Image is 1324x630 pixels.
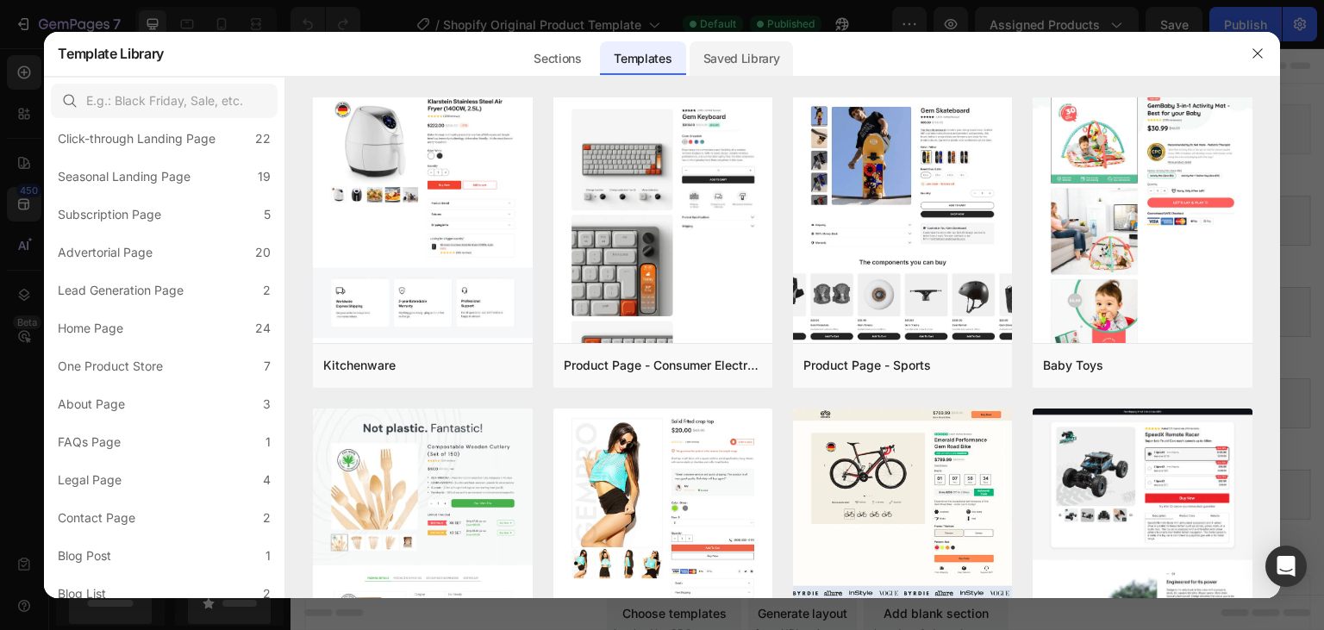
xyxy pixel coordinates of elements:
span: Shopify section: ds-comparison-table [432,436,630,457]
div: Templates [600,41,685,76]
div: Product Page - Consumer Electronics - Keyboard [564,355,762,376]
div: FAQs Page [58,432,121,452]
span: Shopify section: main-product [452,162,610,183]
div: 5 [264,204,271,225]
span: Shopify section: collapsible-content [437,253,626,274]
div: Seasonal Landing Page [58,166,190,187]
div: Home Page [58,318,123,339]
span: Shopify section: related-products [443,71,619,91]
span: Shopify section: rich-text [465,345,597,365]
div: 3 [263,394,271,415]
div: Advertorial Page [58,242,153,263]
div: Saved Library [690,41,794,76]
div: 1 [265,546,271,566]
div: 19 [258,166,271,187]
div: 4 [263,470,271,490]
span: Add section [477,517,559,535]
div: Open Intercom Messenger [1265,546,1307,587]
div: 2 [263,508,271,528]
div: Sections [520,41,595,76]
div: 24 [255,318,271,339]
div: Legal Page [58,470,122,490]
div: Product Page - Sports [803,355,931,376]
div: Subscription Page [58,204,161,225]
input: E.g.: Black Friday, Sale, etc. [51,84,278,118]
h2: Template Library [58,31,164,76]
div: 2 [263,280,271,301]
div: 7 [264,356,271,377]
div: Blog Post [58,546,111,566]
div: Click-through Landing Page [58,128,215,149]
div: Lead Generation Page [58,280,184,301]
div: 22 [255,128,271,149]
div: About Page [58,394,125,415]
div: 2 [263,583,271,604]
div: 20 [255,242,271,263]
div: One Product Store [58,356,163,377]
div: 1 [265,432,271,452]
div: Baby Toys [1043,355,1103,376]
div: Contact Page [58,508,135,528]
div: Kitchenware [323,355,396,376]
div: Blog List [58,583,106,604]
